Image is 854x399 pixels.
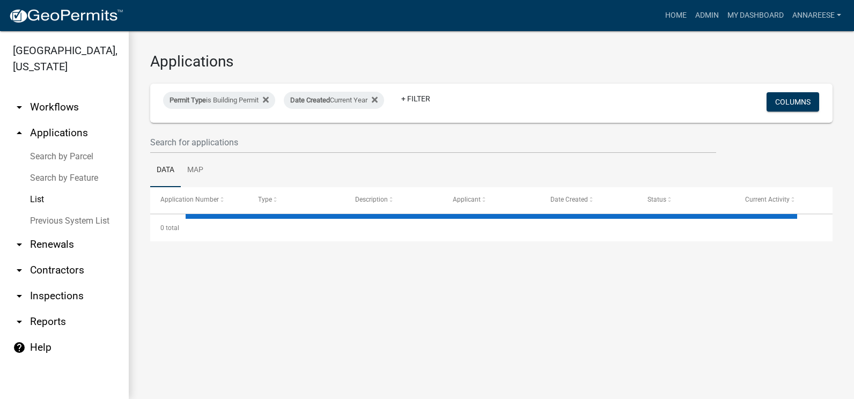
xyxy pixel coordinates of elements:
[691,5,723,26] a: Admin
[160,196,219,203] span: Application Number
[393,89,439,108] a: + Filter
[735,187,833,213] datatable-header-cell: Current Activity
[661,5,691,26] a: Home
[356,196,388,203] span: Description
[258,196,272,203] span: Type
[788,5,845,26] a: annareese
[453,196,481,203] span: Applicant
[150,131,716,153] input: Search for applications
[170,96,206,104] span: Permit Type
[13,127,26,139] i: arrow_drop_up
[723,5,788,26] a: My Dashboard
[150,215,833,241] div: 0 total
[13,238,26,251] i: arrow_drop_down
[745,196,790,203] span: Current Activity
[540,187,638,213] datatable-header-cell: Date Created
[13,264,26,277] i: arrow_drop_down
[443,187,540,213] datatable-header-cell: Applicant
[150,53,833,71] h3: Applications
[550,196,588,203] span: Date Created
[648,196,667,203] span: Status
[284,92,384,109] div: Current Year
[13,101,26,114] i: arrow_drop_down
[181,153,210,188] a: Map
[767,92,819,112] button: Columns
[290,96,330,104] span: Date Created
[13,290,26,302] i: arrow_drop_down
[13,315,26,328] i: arrow_drop_down
[638,187,735,213] datatable-header-cell: Status
[13,341,26,354] i: help
[150,153,181,188] a: Data
[345,187,443,213] datatable-header-cell: Description
[248,187,345,213] datatable-header-cell: Type
[150,187,248,213] datatable-header-cell: Application Number
[163,92,275,109] div: is Building Permit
